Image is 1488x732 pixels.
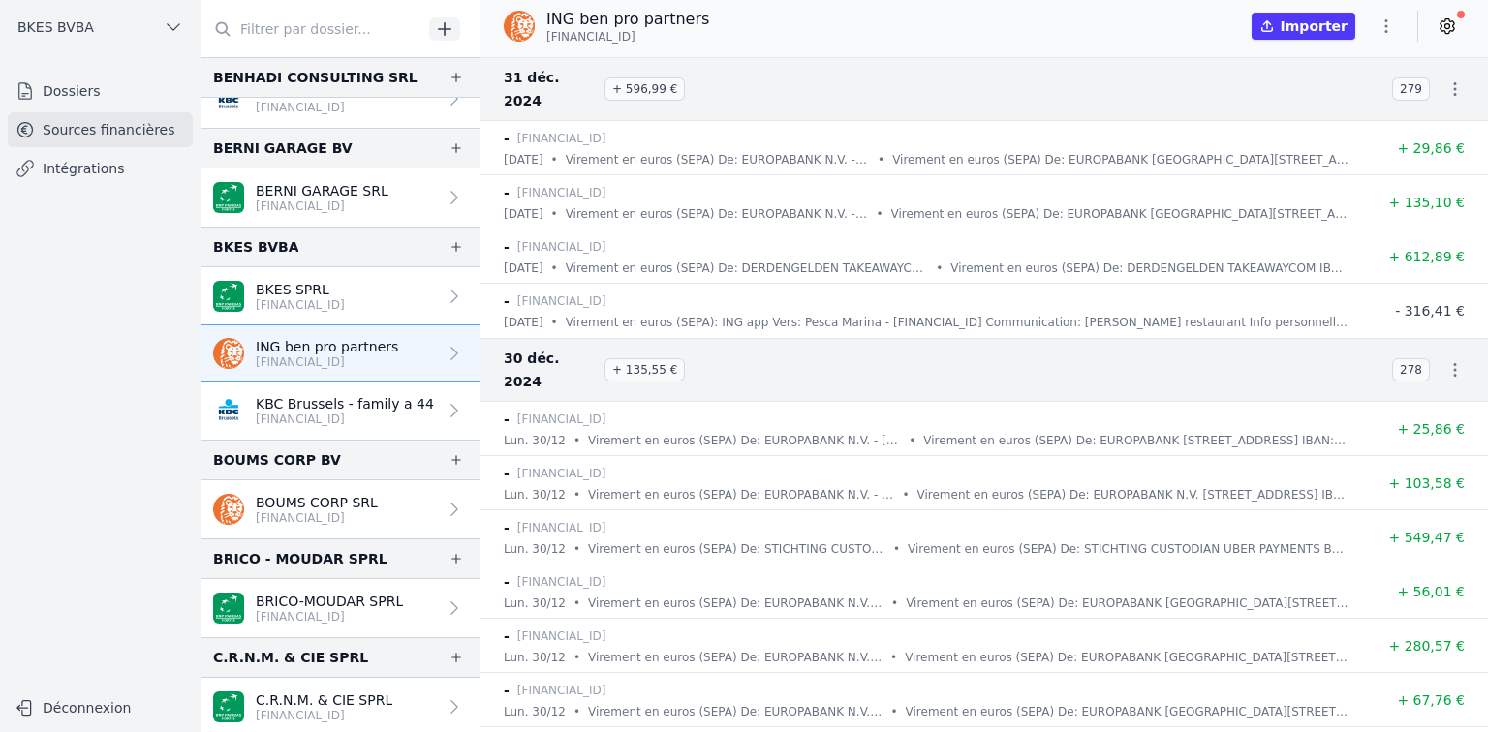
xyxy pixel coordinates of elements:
span: 31 déc. 2024 [504,66,597,112]
p: Virement en euros (SEPA) De: DERDENGELDEN TAKEAWAYCOM - [FINANCIAL_ID] Communication: PAIEMENT PO... [566,259,929,278]
p: Virement en euros (SEPA) De: EUROPABANK [GEOGRAPHIC_DATA][STREET_ADDRESS] IBAN: [FINANCIAL_ID] Co... [891,204,1348,224]
p: lun. 30/12 [504,594,566,613]
span: 279 [1392,77,1430,101]
a: KBC Brussels - family a 44 [FINANCIAL_ID] [201,382,480,440]
img: ing.png [213,494,244,525]
p: BOUMS CORP SRL [256,493,378,512]
div: • [890,648,897,667]
p: BRICO-MOUDAR SPRL [256,592,403,611]
a: BENHADI CONSULTING SRL [FINANCIAL_ID] [201,70,480,128]
span: 30 déc. 2024 [504,347,597,393]
p: [FINANCIAL_ID] [517,626,606,646]
p: [FINANCIAL_ID] [256,198,388,214]
a: BERNI GARAGE SRL [FINANCIAL_ID] [201,168,480,227]
p: - [504,462,510,485]
div: • [551,150,558,169]
p: lun. 30/12 [504,702,566,721]
p: Virement en euros (SEPA) De: EUROPABANK N.V. - [FINANCIAL_ID] Communication: MC-UID: 162346 01 DD... [588,485,894,504]
a: BKES SPRL [FINANCIAL_ID] [201,267,480,325]
p: ING ben pro partners [546,8,709,31]
p: lun. 30/12 [504,648,566,667]
img: BNP_BE_BUSINESS_GEBABEBB.png [213,281,244,312]
p: [FINANCIAL_ID] [517,572,606,592]
div: • [936,259,943,278]
div: • [551,259,558,278]
p: [FINANCIAL_ID] [517,237,606,257]
p: - [504,679,510,702]
span: - 316,41 € [1395,303,1465,319]
span: + 25,86 € [1397,421,1465,437]
p: - [504,181,510,204]
p: [FINANCIAL_ID] [256,412,434,427]
img: BNP_BE_BUSINESS_GEBABEBB.png [213,182,244,213]
span: + 280,57 € [1388,638,1465,654]
span: [FINANCIAL_ID] [546,29,635,45]
p: [FINANCIAL_ID] [256,297,345,313]
div: • [891,594,898,613]
p: - [504,408,510,431]
p: KBC Brussels - family a 44 [256,394,434,413]
p: BKES SPRL [256,280,345,299]
img: BNP_BE_BUSINESS_GEBABEBB.png [213,691,244,722]
p: Virement en euros (SEPA): ING app Vers: Pesca Marina - [FINANCIAL_ID] Communication: [PERSON_NAME... [566,313,1348,332]
span: + 612,89 € [1388,249,1465,264]
span: + 56,01 € [1397,584,1465,599]
div: • [878,150,884,169]
button: Déconnexion [8,692,193,723]
div: • [877,204,883,224]
div: • [890,702,897,721]
p: Virement en euros (SEPA) De: EUROPABANK [GEOGRAPHIC_DATA][STREET_ADDRESS] IBAN: [FINANCIAL_ID] Co... [906,702,1348,721]
p: [DATE] [504,204,543,224]
div: • [573,702,580,721]
p: [FINANCIAL_ID] [256,708,392,723]
a: Dossiers [8,74,193,108]
button: Importer [1252,13,1355,40]
p: Virement en euros (SEPA) De: EUROPABANK N.V. - [FINANCIAL_ID] Communication: VISA-UID: 162346 01 ... [566,150,870,169]
span: BKES BVBA [17,17,94,37]
div: • [573,539,580,559]
p: Virement en euros (SEPA) De: EUROPABANK [GEOGRAPHIC_DATA][STREET_ADDRESS] IBAN: [FINANCIAL_ID] Co... [892,150,1348,169]
p: Virement en euros (SEPA) De: EUROPABANK N.V. - [FINANCIAL_ID] Communication: MC-UID: 162346 01 DD... [566,204,869,224]
span: + 135,10 € [1388,195,1465,210]
span: + 596,99 € [604,77,685,101]
p: Virement en euros (SEPA) De: EUROPABANK N.V. - [FINANCIAL_ID] Communication: VISA-UID: 162346 01 ... [588,594,883,613]
span: + 135,55 € [604,358,685,381]
p: - [504,127,510,150]
p: BERNI GARAGE SRL [256,181,388,200]
p: Virement en euros (SEPA) De: EUROPABANK [GEOGRAPHIC_DATA][STREET_ADDRESS] IBAN: [FINANCIAL_ID] Co... [906,594,1348,613]
a: BOUMS CORP SRL [FINANCIAL_ID] [201,480,480,538]
p: [DATE] [504,259,543,278]
p: [DATE] [504,313,543,332]
p: [FINANCIAL_ID] [256,354,398,370]
p: [FINANCIAL_ID] [517,681,606,700]
p: [FINANCIAL_ID] [256,609,403,625]
span: + 549,47 € [1388,530,1465,545]
p: [FINANCIAL_ID] [517,518,606,537]
a: BRICO-MOUDAR SPRL [FINANCIAL_ID] [201,579,480,637]
div: C.R.N.M. & CIE SPRL [213,646,368,669]
p: [FINANCIAL_ID] [517,410,606,429]
p: lun. 30/12 [504,431,566,450]
p: - [504,235,510,259]
p: Virement en euros (SEPA) De: EUROPABANK [GEOGRAPHIC_DATA][STREET_ADDRESS] IBAN: [FINANCIAL_ID] Co... [905,648,1348,667]
p: Virement en euros (SEPA) De: STICHTING CUSTODIAN UBER PAYMENTS BURGERWEESHUISPAD 301 AMSTERDAM NH... [908,539,1348,559]
div: BERNI GARAGE BV [213,137,353,160]
p: Virement en euros (SEPA) De: EUROPABANK [STREET_ADDRESS] IBAN: [FINANCIAL_ID] Communication : MAE... [923,431,1348,450]
p: [FINANCIAL_ID] [517,183,606,202]
p: lun. 30/12 [504,485,566,504]
input: Filtrer par dossier... [201,12,422,46]
p: Virement en euros (SEPA) De: DERDENGELDEN TAKEAWAYCOM IBAN: [FINANCIAL_ID] Communication : PAIEME... [950,259,1348,278]
div: • [909,431,915,450]
img: ing.png [213,338,244,369]
p: Virement en euros (SEPA) De: EUROPABANK N.V. - [FINANCIAL_ID] Communication: MC-UID: 162346 01 DD... [588,702,883,721]
p: - [504,516,510,539]
div: • [551,204,558,224]
p: [FINANCIAL_ID] [256,510,378,526]
div: • [573,594,580,613]
p: - [504,570,510,594]
button: BKES BVBA [8,12,193,43]
span: + 29,86 € [1397,140,1465,156]
p: [FINANCIAL_ID] [256,100,437,115]
img: ing.png [504,11,535,42]
div: • [573,485,580,504]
